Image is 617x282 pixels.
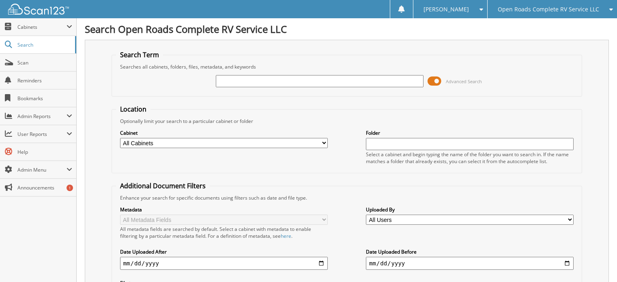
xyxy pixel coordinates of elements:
legend: Search Term [116,50,163,59]
legend: Location [116,105,150,114]
span: Help [17,149,72,155]
label: Uploaded By [366,206,574,213]
a: here [281,232,291,239]
img: scan123-logo-white.svg [8,4,69,15]
label: Date Uploaded After [120,248,328,255]
span: Cabinets [17,24,67,30]
div: Optionally limit your search to a particular cabinet or folder [116,118,578,125]
h1: Search Open Roads Complete RV Service LLC [85,22,609,36]
span: Scan [17,59,72,66]
div: All metadata fields are searched by default. Select a cabinet with metadata to enable filtering b... [120,226,328,239]
div: Searches all cabinets, folders, files, metadata, and keywords [116,63,578,70]
label: Folder [366,129,574,136]
span: Announcements [17,184,72,191]
span: Admin Reports [17,113,67,120]
label: Date Uploaded Before [366,248,574,255]
span: Search [17,41,71,48]
span: User Reports [17,131,67,138]
span: Open Roads Complete RV Service LLC [498,7,599,12]
span: Advanced Search [446,78,482,84]
div: 1 [67,185,73,191]
span: [PERSON_NAME] [424,7,469,12]
div: Select a cabinet and begin typing the name of the folder you want to search in. If the name match... [366,151,574,165]
iframe: Chat Widget [576,243,617,282]
input: end [366,257,574,270]
span: Admin Menu [17,166,67,173]
legend: Additional Document Filters [116,181,210,190]
span: Reminders [17,77,72,84]
div: Enhance your search for specific documents using filters such as date and file type. [116,194,578,201]
input: start [120,257,328,270]
label: Cabinet [120,129,328,136]
span: Bookmarks [17,95,72,102]
label: Metadata [120,206,328,213]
